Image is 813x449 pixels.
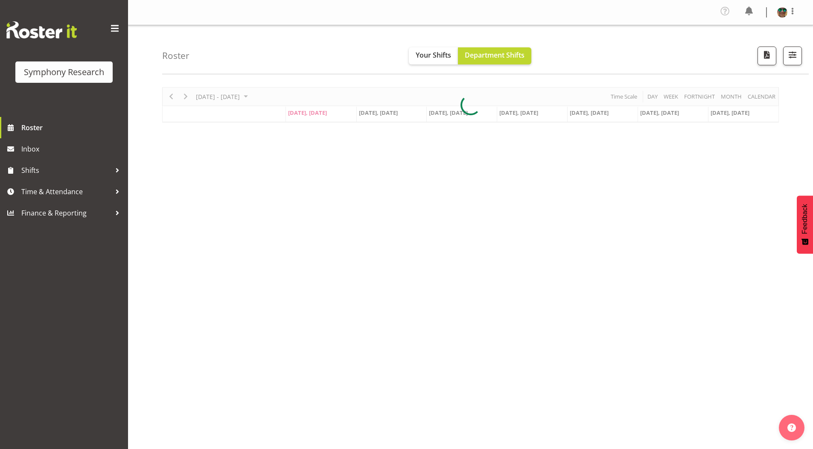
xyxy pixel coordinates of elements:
[24,66,104,79] div: Symphony Research
[21,207,111,219] span: Finance & Reporting
[787,423,796,432] img: help-xxl-2.png
[801,204,809,234] span: Feedback
[758,47,776,65] button: Download a PDF of the roster according to the set date range.
[6,21,77,38] img: Rosterit website logo
[797,195,813,254] button: Feedback - Show survey
[409,47,458,64] button: Your Shifts
[777,7,787,17] img: said-a-husainf550afc858a57597b0cc8f557ce64376.png
[162,51,189,61] h4: Roster
[21,121,124,134] span: Roster
[21,164,111,177] span: Shifts
[21,185,111,198] span: Time & Attendance
[416,50,451,60] span: Your Shifts
[21,143,124,155] span: Inbox
[783,47,802,65] button: Filter Shifts
[458,47,531,64] button: Department Shifts
[465,50,525,60] span: Department Shifts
